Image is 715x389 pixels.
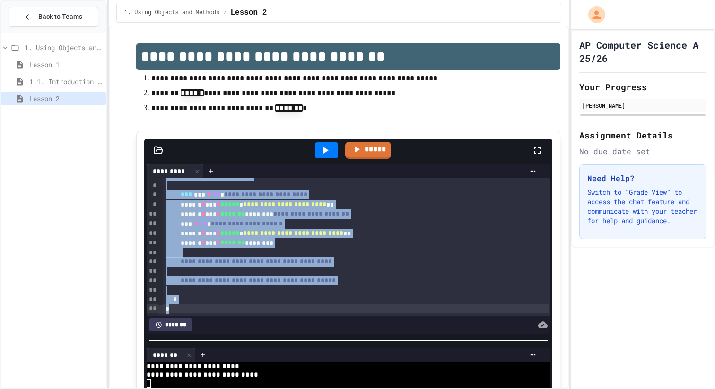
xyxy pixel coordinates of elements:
span: Lesson 1 [29,60,102,69]
span: 1. Using Objects and Methods [25,43,102,52]
h1: AP Computer Science A 25/26 [579,38,706,65]
div: My Account [578,4,608,26]
h3: Need Help? [587,173,698,184]
button: Back to Teams [9,7,98,27]
h2: Your Progress [579,80,706,94]
span: 1.1. Introduction to Algorithms, Programming, and Compilers [29,77,102,86]
div: No due date set [579,146,706,157]
p: Switch to "Grade View" to access the chat feature and communicate with your teacher for help and ... [587,188,698,225]
span: 1. Using Objects and Methods [124,9,220,17]
span: Lesson 2 [29,94,102,104]
h2: Assignment Details [579,129,706,142]
span: Back to Teams [38,12,82,22]
span: Lesson 2 [230,7,267,18]
span: / [223,9,227,17]
div: [PERSON_NAME] [582,101,704,110]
